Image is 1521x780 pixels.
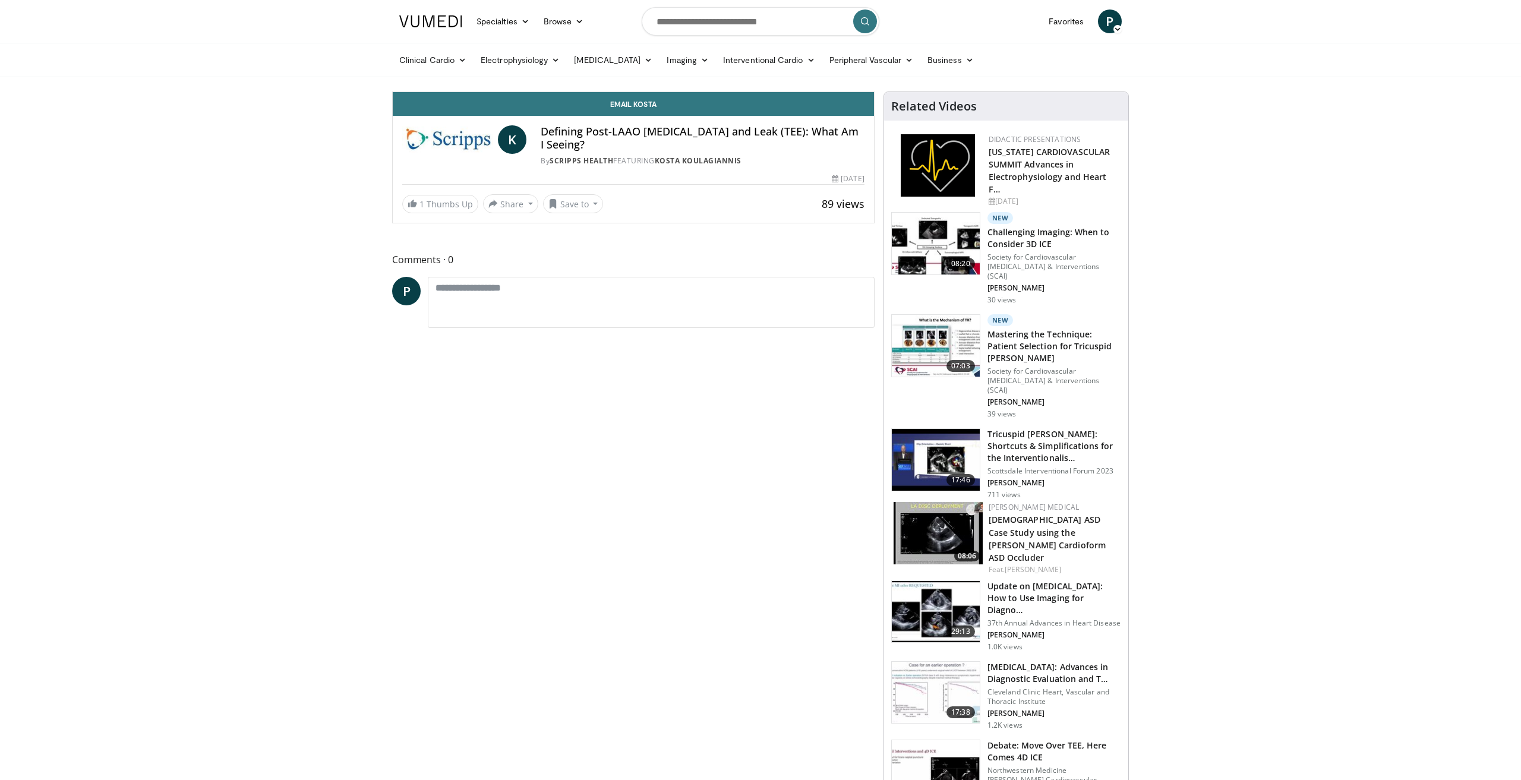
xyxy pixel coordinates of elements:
h3: Tricuspid [PERSON_NAME]: Shortcuts & Simplifications for the Interventionalis… [987,428,1121,464]
a: 29:13 Update on [MEDICAL_DATA]: How to Use Imaging for Diagno… 37th Annual Advances in Heart Dise... [891,580,1121,652]
p: 1.2K views [987,721,1023,730]
p: 1.0K views [987,642,1023,652]
p: 30 views [987,295,1017,305]
span: 17:46 [946,474,975,486]
h3: Update on [MEDICAL_DATA]: How to Use Imaging for Diagno… [987,580,1121,616]
a: Peripheral Vascular [822,48,920,72]
a: Electrophysiology [474,48,567,72]
a: Interventional Cardio [716,48,822,72]
a: Kosta Koulagiannis [655,156,741,166]
a: Scripps Health [550,156,613,166]
img: 47e2ecf0-ee3f-4e66-94ec-36b848c19fd4.150x105_q85_crop-smart_upscale.jpg [892,315,980,377]
span: 08:06 [954,551,980,561]
h3: Debate: Move Over TEE, Here Comes 4D ICE [987,740,1121,763]
a: [US_STATE] CARDIOVASCULAR SUMMIT Advances in Electrophysiology and Heart F… [989,146,1110,195]
span: 07:03 [946,360,975,372]
a: 08:06 [894,502,983,564]
img: 0949f543-5b77-4964-beeb-3f74d8a8bf9a.150x105_q85_crop-smart_upscale.jpg [892,662,980,724]
span: 89 views [822,197,864,211]
a: [DEMOGRAPHIC_DATA] ASD Case Study using the [PERSON_NAME] Cardioform ASD Occluder [989,514,1106,563]
a: K [498,125,526,154]
p: Society for Cardiovascular [MEDICAL_DATA] & Interventions (SCAI) [987,252,1121,281]
span: 29:13 [946,626,975,637]
p: [PERSON_NAME] [987,397,1121,407]
button: Save to [543,194,604,213]
img: Scripps Health [402,125,493,154]
p: New [987,212,1014,224]
a: [MEDICAL_DATA] [567,48,659,72]
a: Clinical Cardio [392,48,474,72]
p: 39 views [987,409,1017,419]
img: 74a9e753-0c8a-4ed2-9880-5950ea741e19.150x105_q85_crop-smart_upscale.jpg [894,502,983,564]
img: cd773793-0f03-4960-b976-a0bce4ff7c98.150x105_q85_crop-smart_upscale.jpg [892,429,980,491]
a: Imaging [659,48,716,72]
p: Cleveland Clinic Heart, Vascular and Thoracic Institute [987,687,1121,706]
div: [DATE] [832,173,864,184]
p: 711 views [987,490,1021,500]
p: Society for Cardiovascular [MEDICAL_DATA] & Interventions (SCAI) [987,367,1121,395]
a: 17:46 Tricuspid [PERSON_NAME]: Shortcuts & Simplifications for the Interventionalis… Scottsdale I... [891,428,1121,500]
h3: Mastering the Technique: Patient Selection for Tricuspid [PERSON_NAME] [987,329,1121,364]
input: Search topics, interventions [642,7,879,36]
a: [PERSON_NAME] Medical [989,502,1080,512]
p: [PERSON_NAME] [987,709,1121,718]
h4: Defining Post-LAAO [MEDICAL_DATA] and Leak (TEE): What Am I Seeing? [541,125,864,151]
p: [PERSON_NAME] [987,283,1121,293]
p: New [987,314,1014,326]
a: Browse [537,10,591,33]
h4: Related Videos [891,99,977,113]
button: Share [483,194,538,213]
div: Feat. [989,564,1119,575]
a: Specialties [469,10,537,33]
a: Business [920,48,981,72]
a: Favorites [1042,10,1091,33]
img: 1860aa7a-ba06-47e3-81a4-3dc728c2b4cf.png.150x105_q85_autocrop_double_scale_upscale_version-0.2.png [901,134,975,197]
h3: [MEDICAL_DATA]: Advances in Diagnostic Evaluation and T… [987,661,1121,685]
div: Didactic Presentations [989,134,1119,145]
a: Email Kosta [393,92,874,116]
span: 1 [419,198,424,210]
img: 1a6e1cea-8ebc-4860-8875-cc1faa034add.150x105_q85_crop-smart_upscale.jpg [892,213,980,274]
h3: Challenging Imaging: When to Consider 3D ICE [987,226,1121,250]
a: 08:20 New Challenging Imaging: When to Consider 3D ICE Society for Cardiovascular [MEDICAL_DATA] ... [891,212,1121,305]
a: 1 Thumbs Up [402,195,478,213]
span: 08:20 [946,258,975,270]
p: 37th Annual Advances in Heart Disease [987,618,1121,628]
span: 17:38 [946,706,975,718]
a: P [1098,10,1122,33]
a: 17:38 [MEDICAL_DATA]: Advances in Diagnostic Evaluation and T… Cleveland Clinic Heart, Vascular a... [891,661,1121,730]
div: By FEATURING [541,156,864,166]
img: fee9df8d-ea80-4be0-9ec0-76aacb0b9bac.150x105_q85_crop-smart_upscale.jpg [892,581,980,643]
p: [PERSON_NAME] [987,478,1121,488]
img: VuMedi Logo [399,15,462,27]
a: 07:03 New Mastering the Technique: Patient Selection for Tricuspid [PERSON_NAME] Society for Card... [891,314,1121,419]
a: P [392,277,421,305]
p: [PERSON_NAME] [987,630,1121,640]
span: Comments 0 [392,252,875,267]
a: [PERSON_NAME] [1005,564,1061,574]
div: [DATE] [989,196,1119,207]
p: Scottsdale Interventional Forum 2023 [987,466,1121,476]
